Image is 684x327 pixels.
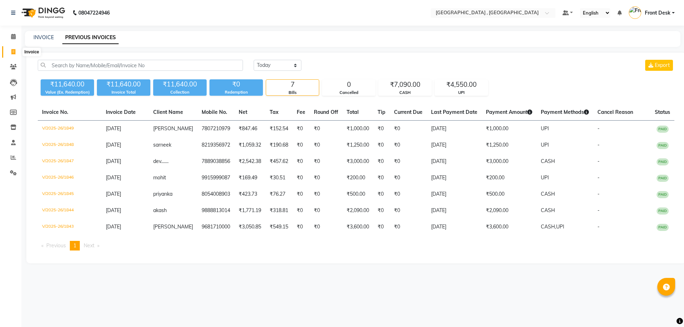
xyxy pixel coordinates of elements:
span: Payment Methods [541,109,589,115]
td: ₹318.81 [265,202,292,219]
span: PAID [657,126,669,133]
span: Mobile No. [202,109,227,115]
td: ₹30.51 [265,170,292,186]
td: V/2025-26/1843 [38,219,102,235]
td: ₹3,600.00 [482,219,537,235]
div: ₹11,640.00 [41,79,94,89]
td: ₹169.49 [234,170,265,186]
td: ₹3,600.00 [342,219,373,235]
td: ₹0 [292,137,310,153]
td: [DATE] [427,137,482,153]
td: ₹200.00 [482,170,537,186]
td: ₹0 [390,219,427,235]
td: ₹3,000.00 [482,153,537,170]
span: Next [84,242,94,249]
div: ₹4,550.00 [435,80,488,90]
td: ₹2,090.00 [342,202,373,219]
td: ₹0 [373,170,390,186]
div: Collection [153,89,207,95]
span: Cancel Reason [597,109,633,115]
span: [PERSON_NAME] [153,125,193,132]
span: CASH [541,158,555,164]
button: Export [645,60,673,71]
span: PAID [657,224,669,231]
span: CASH, [541,223,556,230]
td: ₹500.00 [342,186,373,202]
td: 9915999087 [197,170,234,186]
div: Value (Ex. Redemption) [41,89,94,95]
td: ₹1,000.00 [482,121,537,137]
span: sarneek [153,142,171,148]
td: ₹3,050.85 [234,219,265,235]
td: V/2025-26/1848 [38,137,102,153]
td: ₹847.46 [234,121,265,137]
div: Redemption [209,89,263,95]
div: CASH [379,90,431,96]
td: ₹1,059.32 [234,137,265,153]
span: PAID [657,191,669,198]
td: ₹0 [390,121,427,137]
td: ₹0 [292,219,310,235]
div: Invoice [22,48,41,56]
span: Invoice Date [106,109,136,115]
td: ₹0 [373,121,390,137]
span: Tax [270,109,279,115]
span: PAID [657,175,669,182]
td: ₹0 [310,170,342,186]
td: ₹549.15 [265,219,292,235]
td: V/2025-26/1846 [38,170,102,186]
td: ₹152.54 [265,121,292,137]
a: INVOICE [33,34,54,41]
b: 08047224946 [78,3,110,23]
td: [DATE] [427,186,482,202]
nav: Pagination [38,241,674,250]
td: ₹0 [292,186,310,202]
td: ₹0 [390,186,427,202]
span: [DATE] [106,191,121,197]
td: ₹0 [310,153,342,170]
span: Tip [378,109,385,115]
span: akash [153,207,167,213]
td: 7807210979 [197,121,234,137]
span: Invoice No. [42,109,68,115]
td: ₹457.62 [265,153,292,170]
a: PREVIOUS INVOICES [62,31,119,44]
td: [DATE] [427,202,482,219]
span: Export [655,62,670,68]
span: UPI [541,174,549,181]
span: PAID [657,207,669,215]
div: 7 [266,80,319,90]
span: - [597,174,600,181]
td: 8054008903 [197,186,234,202]
span: dev....... [153,158,169,164]
td: [DATE] [427,170,482,186]
span: [DATE] [106,158,121,164]
span: 1 [73,242,76,249]
td: ₹0 [292,121,310,137]
span: Fee [297,109,305,115]
input: Search by Name/Mobile/Email/Invoice No [38,60,243,71]
div: ₹11,640.00 [97,79,150,89]
span: - [597,223,600,230]
td: ₹0 [373,153,390,170]
span: priyanka [153,191,172,197]
span: [DATE] [106,223,121,230]
td: V/2025-26/1847 [38,153,102,170]
span: PAID [657,158,669,165]
span: [DATE] [106,207,121,213]
td: ₹423.73 [234,186,265,202]
td: ₹0 [373,186,390,202]
td: ₹0 [292,202,310,219]
td: ₹1,250.00 [342,137,373,153]
span: Total [347,109,359,115]
span: CASH [541,191,555,197]
span: - [597,125,600,132]
td: 9888813014 [197,202,234,219]
div: Bills [266,90,319,96]
td: ₹0 [390,153,427,170]
span: CASH [541,207,555,213]
td: ₹0 [373,219,390,235]
td: ₹3,000.00 [342,153,373,170]
span: [DATE] [106,142,121,148]
td: ₹0 [390,202,427,219]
